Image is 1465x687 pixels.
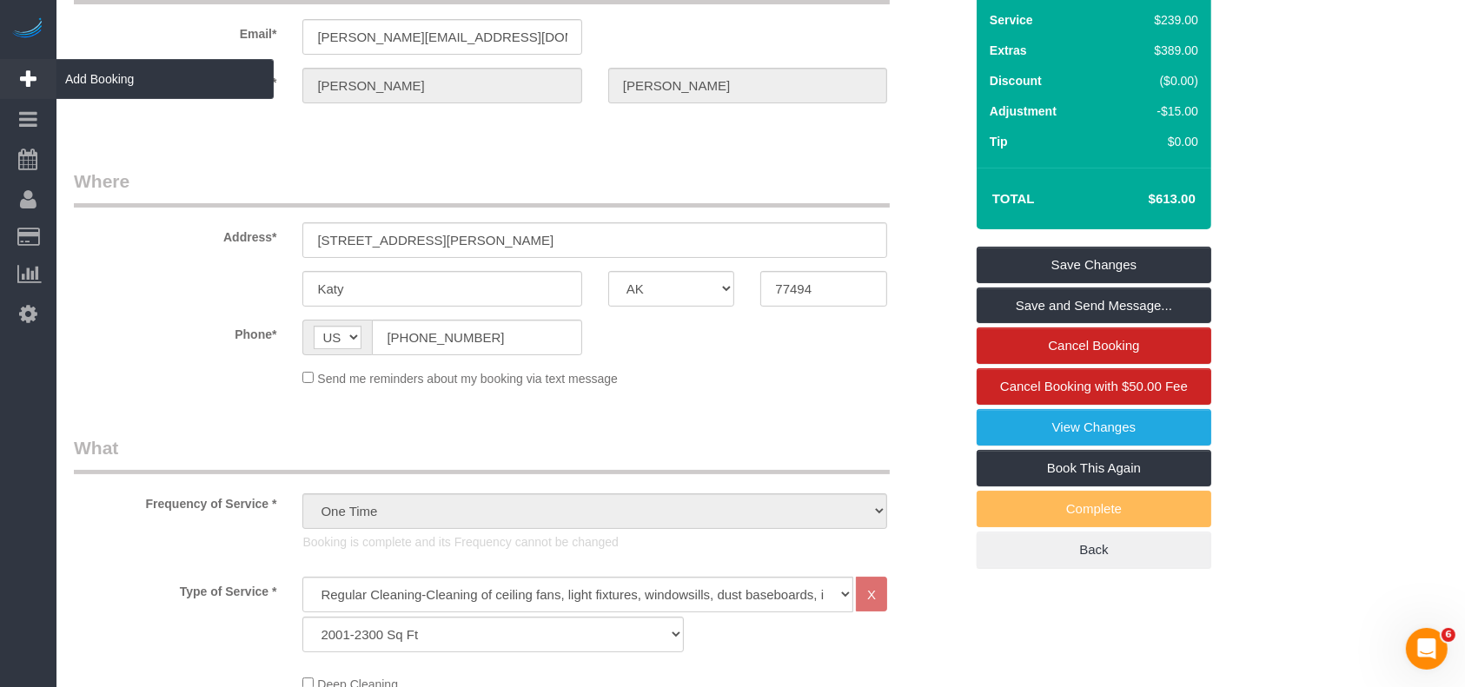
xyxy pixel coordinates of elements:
[317,372,618,386] span: Send me reminders about my booking via text message
[992,191,1035,206] strong: Total
[61,320,289,343] label: Phone*
[977,450,1211,486] a: Book This Again
[1097,192,1196,207] h4: $613.00
[302,271,581,307] input: City*
[61,577,289,600] label: Type of Service *
[760,271,887,307] input: Zip Code*
[1117,72,1198,89] div: ($0.00)
[977,327,1211,364] a: Cancel Booking
[990,11,1033,29] label: Service
[990,72,1042,89] label: Discount
[977,287,1211,324] a: Save and Send Message...
[302,533,887,551] p: Booking is complete and its Frequency cannot be changed
[990,102,1057,120] label: Adjustment
[1000,379,1188,393] span: Cancel Booking with $50.00 Fee
[10,17,45,42] img: Automaid Logo
[302,19,581,55] input: Email*
[302,68,581,103] input: First Name*
[977,368,1211,405] a: Cancel Booking with $50.00 Fee
[1117,42,1198,59] div: $389.00
[1117,11,1198,29] div: $239.00
[608,68,887,103] input: Last Name*
[977,409,1211,446] a: View Changes
[990,42,1027,59] label: Extras
[74,168,890,208] legend: Where
[61,19,289,43] label: Email*
[977,532,1211,568] a: Back
[977,247,1211,283] a: Save Changes
[61,222,289,246] label: Address*
[61,489,289,512] label: Frequency of Service *
[1117,133,1198,150] div: $0.00
[990,133,1008,150] label: Tip
[1442,628,1455,642] span: 6
[1117,102,1198,120] div: -$15.00
[56,59,274,99] span: Add Booking
[372,320,581,355] input: Phone*
[1406,628,1448,670] iframe: Intercom live chat
[74,435,890,474] legend: What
